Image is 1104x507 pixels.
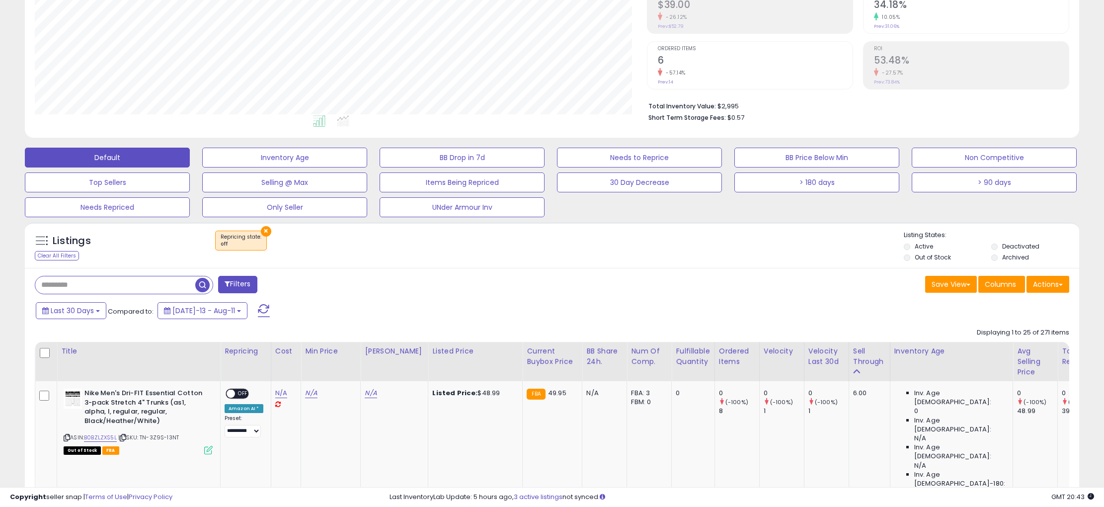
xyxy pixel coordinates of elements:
[275,388,287,398] a: N/A
[912,148,1077,168] button: Non Competitive
[305,388,317,398] a: N/A
[84,389,205,428] b: Nike Men's Dri-FIT Essential Cotton 3-pack Stretch 4" Trunks (as1, alpha, l, regular, regular, Bl...
[218,276,257,293] button: Filters
[878,69,903,77] small: -27.57%
[734,148,899,168] button: BB Price Below Min
[64,389,82,409] img: 31eNKEwil7L._SL40_.jpg
[25,172,190,192] button: Top Sellers
[658,79,673,85] small: Prev: 14
[734,172,899,192] button: > 180 days
[548,388,566,398] span: 49.95
[85,492,127,502] a: Terms of Use
[172,306,235,316] span: [DATE]-13 - Aug-11
[1017,346,1053,377] div: Avg Selling Price
[557,148,722,168] button: Needs to Reprice
[1062,389,1102,398] div: 0
[225,346,267,356] div: Repricing
[648,102,716,110] b: Total Inventory Value:
[808,346,845,367] div: Velocity Last 30d
[662,69,686,77] small: -57.14%
[648,113,726,122] b: Short Term Storage Fees:
[719,346,755,367] div: Ordered Items
[390,493,1094,502] div: Last InventoryLab Update: 5 hours ago, not synced.
[658,23,684,29] small: Prev: $52.79
[808,389,849,398] div: 0
[380,148,545,168] button: BB Drop in 7d
[1062,407,1102,416] div: 391.92
[904,231,1079,240] p: Listing States:
[108,307,154,316] span: Compared to:
[770,398,793,406] small: (-100%)
[1017,407,1057,416] div: 48.99
[225,415,263,437] div: Preset:
[978,276,1025,293] button: Columns
[380,197,545,217] button: UNder Armour Inv
[915,242,933,251] label: Active
[631,346,667,367] div: Num of Comp.
[915,253,951,261] label: Out of Stock
[1026,276,1069,293] button: Actions
[35,251,79,260] div: Clear All Filters
[305,346,356,356] div: Min Price
[61,346,216,356] div: Title
[586,389,619,398] div: N/A
[64,389,213,453] div: ASIN:
[10,492,46,502] strong: Copyright
[719,407,759,416] div: 8
[874,55,1069,68] h2: 53.48%
[432,389,515,398] div: $48.99
[719,389,759,398] div: 0
[380,172,545,192] button: Items Being Repriced
[894,346,1009,356] div: Inventory Age
[808,407,849,416] div: 1
[10,493,172,502] div: seller snap | |
[658,55,853,68] h2: 6
[275,346,297,356] div: Cost
[1017,389,1057,398] div: 0
[51,306,94,316] span: Last 30 Days
[261,226,271,237] button: ×
[102,446,119,455] span: FBA
[727,113,744,122] span: $0.57
[725,398,748,406] small: (-100%)
[914,461,926,470] span: N/A
[235,390,251,398] span: OFF
[365,346,424,356] div: [PERSON_NAME]
[36,302,106,319] button: Last 30 Days
[878,13,900,21] small: 10.05%
[365,388,377,398] a: N/A
[84,433,117,442] a: B0BZLZXS5L
[985,279,1016,289] span: Columns
[764,407,804,416] div: 1
[221,233,261,248] span: Repricing state :
[225,404,263,413] div: Amazon AI *
[1024,398,1046,406] small: (-100%)
[815,398,838,406] small: (-100%)
[853,346,886,367] div: Sell Through
[202,172,367,192] button: Selling @ Max
[202,148,367,168] button: Inventory Age
[53,234,91,248] h5: Listings
[764,389,804,398] div: 0
[914,470,1005,488] span: Inv. Age [DEMOGRAPHIC_DATA]-180:
[977,328,1069,338] div: Displaying 1 to 25 of 271 items
[874,79,900,85] small: Prev: 73.84%
[662,13,687,21] small: -26.12%
[557,172,722,192] button: 30 Day Decrease
[432,346,518,356] div: Listed Price
[874,46,1069,52] span: ROI
[202,197,367,217] button: Only Seller
[914,407,918,416] span: 0
[914,389,1005,407] span: Inv. Age [DEMOGRAPHIC_DATA]:
[527,346,578,367] div: Current Buybox Price
[118,433,179,441] span: | SKU: TN-3Z9S-13NT
[631,398,664,407] div: FBM: 0
[25,148,190,168] button: Default
[914,434,926,443] span: N/A
[676,389,707,398] div: 0
[129,492,172,502] a: Privacy Policy
[853,389,882,398] div: 6.00
[1062,346,1098,367] div: Total Rev.
[912,172,1077,192] button: > 90 days
[874,23,899,29] small: Prev: 31.06%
